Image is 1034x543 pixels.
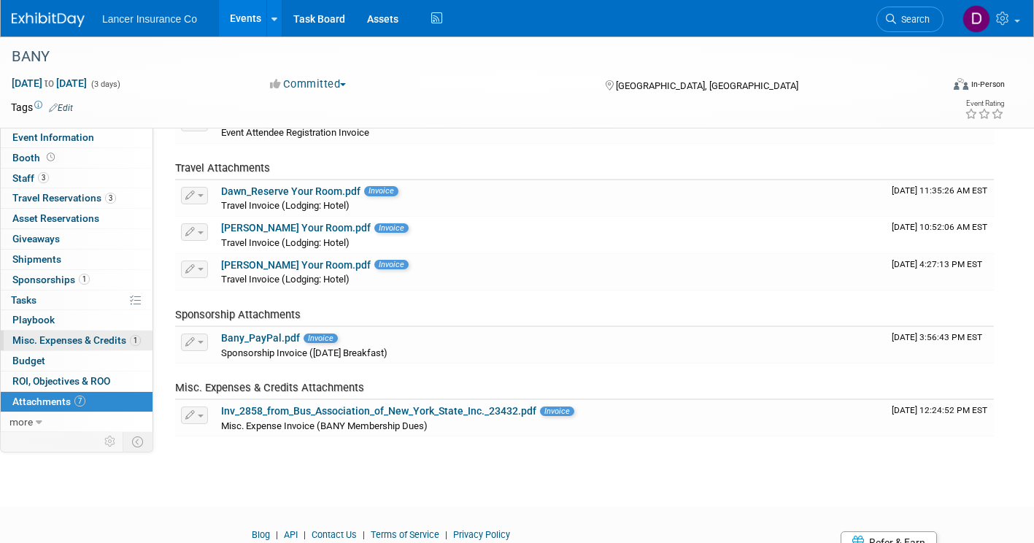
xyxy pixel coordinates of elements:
span: Misc. Expenses & Credits [12,334,141,346]
a: Budget [1,351,153,371]
td: Upload Timestamp [886,254,994,290]
span: Travel Invoice (Lodging: Hotel) [221,274,350,285]
a: Staff3 [1,169,153,188]
span: Event Attendee Registration Invoice [221,127,369,138]
span: Upload Timestamp [892,405,987,415]
span: [DATE] [DATE] [11,77,88,90]
span: to [42,77,56,89]
img: Dawn Quinn [962,5,990,33]
a: Misc. Expenses & Credits1 [1,331,153,350]
span: Booth [12,152,58,163]
span: | [359,529,369,540]
a: Event Information [1,128,153,147]
td: Upload Timestamp [886,217,994,253]
span: | [272,529,282,540]
a: Giveaways [1,229,153,249]
span: 1 [79,274,90,285]
a: Travel Reservations3 [1,188,153,208]
span: Playbook [12,314,55,326]
span: Lancer Insurance Co [102,13,197,25]
a: Inv_2858_from_Bus_Association_of_New_York_State_Inc._23432.pdf [221,405,536,417]
img: ExhibitDay [12,12,85,27]
a: Sponsorships1 [1,270,153,290]
a: Bany_PayPal.pdf [221,332,300,344]
td: Upload Timestamp [886,180,994,217]
span: Tasks [11,294,36,306]
span: Invoice [304,334,338,343]
span: Giveaways [12,233,60,244]
span: Asset Reservations [12,212,99,224]
a: ROI, Objectives & ROO [1,371,153,391]
span: Staff [12,172,49,184]
span: Upload Timestamp [892,185,987,196]
span: | [441,529,451,540]
button: Committed [265,77,352,92]
td: Upload Timestamp [886,327,994,363]
span: Travel Invoice (Lodging: Hotel) [221,237,350,248]
span: Travel Invoice (Lodging: Hotel) [221,200,350,211]
a: Asset Reservations [1,209,153,228]
span: 3 [105,193,116,204]
span: Travel Attachments [175,161,270,174]
span: Sponsorships [12,274,90,285]
span: Invoice [364,186,398,196]
span: (3 days) [90,80,120,89]
span: 1 [130,335,141,346]
td: Personalize Event Tab Strip [98,432,123,451]
span: Attachments [12,396,85,407]
td: Upload Timestamp [886,400,994,436]
img: Format-Inperson.png [954,78,968,90]
span: Invoice [374,223,409,233]
span: 7 [74,396,85,407]
a: Booth [1,148,153,168]
td: Toggle Event Tabs [123,432,153,451]
span: Upload Timestamp [892,259,982,269]
span: Search [896,14,930,25]
span: Upload Timestamp [892,332,982,342]
span: Shipments [12,253,61,265]
span: Misc. Expenses & Credits Attachments [175,381,364,394]
div: In-Person [971,79,1005,90]
span: Misc. Expense Invoice (BANY Membership Dues) [221,420,428,431]
a: [PERSON_NAME] Your Room.pdf [221,222,371,234]
a: Attachments7 [1,392,153,412]
span: Upload Timestamp [892,222,987,232]
span: | [300,529,309,540]
a: Blog [252,529,270,540]
span: more [9,416,33,428]
span: Sponsorship Invoice ([DATE] Breakfast) [221,347,387,358]
a: Dawn_Reserve Your Room.pdf [221,185,360,197]
a: [PERSON_NAME] Your Room.pdf [221,259,371,271]
span: Invoice [540,407,574,416]
a: Edit [49,103,73,113]
a: Contact Us [312,529,357,540]
div: BANY [7,44,920,70]
a: more [1,412,153,432]
span: Budget [12,355,45,366]
a: Tasks [1,290,153,310]
span: Invoice [374,260,409,269]
a: Privacy Policy [453,529,510,540]
a: API [284,529,298,540]
a: Search [876,7,944,32]
span: Booth not reserved yet [44,152,58,163]
span: 3 [38,172,49,183]
a: Playbook [1,310,153,330]
div: Event Format [857,76,1005,98]
span: [GEOGRAPHIC_DATA], [GEOGRAPHIC_DATA] [616,80,798,91]
span: Event Information [12,131,94,143]
a: Terms of Service [371,529,439,540]
span: ROI, Objectives & ROO [12,375,110,387]
a: Shipments [1,250,153,269]
span: Travel Reservations [12,192,116,204]
span: Sponsorship Attachments [175,308,301,321]
div: Event Rating [965,100,1004,107]
td: Tags [11,100,73,115]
